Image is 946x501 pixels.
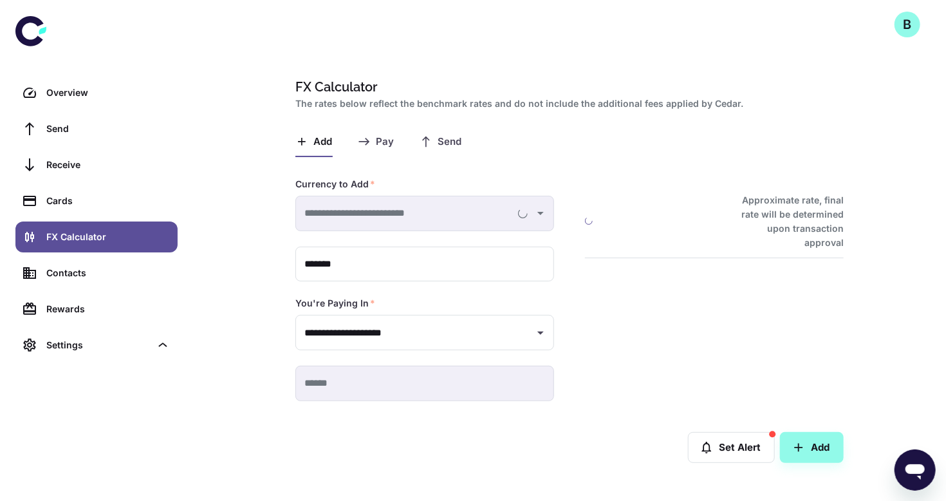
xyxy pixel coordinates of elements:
label: Currency to Add [295,178,375,191]
button: B [895,12,920,37]
span: Add [313,136,332,148]
div: Settings [46,338,151,352]
label: You're Paying In [295,297,375,310]
div: Cards [46,194,170,208]
span: Pay [376,136,394,148]
a: Contacts [15,258,178,288]
h2: The rates below reflect the benchmark rates and do not include the additional fees applied by Cedar. [295,97,839,111]
div: Receive [46,158,170,172]
a: Send [15,113,178,144]
div: Rewards [46,302,170,316]
a: Receive [15,149,178,180]
a: Rewards [15,294,178,325]
a: Cards [15,185,178,216]
button: Add [780,432,844,463]
button: Open [532,324,550,342]
span: Send [438,136,461,148]
div: Overview [46,86,170,100]
div: Send [46,122,170,136]
iframe: Button to launch messaging window [895,449,936,491]
div: Settings [15,330,178,361]
h6: Approximate rate, final rate will be determined upon transaction approval [727,193,844,250]
a: Overview [15,77,178,108]
a: FX Calculator [15,222,178,252]
div: FX Calculator [46,230,170,244]
div: Contacts [46,266,170,280]
button: Set Alert [688,432,775,463]
h1: FX Calculator [295,77,839,97]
